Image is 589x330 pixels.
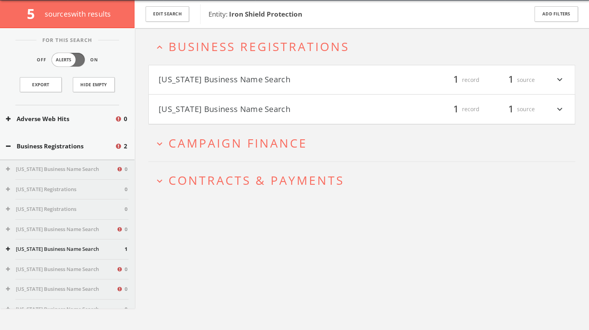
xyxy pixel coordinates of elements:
span: 1 [450,102,462,116]
button: [US_STATE] Business Name Search [6,285,116,293]
span: 0 [125,226,127,233]
button: [US_STATE] Business Name Search [6,226,116,233]
span: Off [37,57,46,63]
b: Iron Shield Protection [229,9,302,19]
div: record [432,73,479,87]
button: [US_STATE] Business Name Search [6,165,116,173]
i: expand_more [555,102,565,116]
button: [US_STATE] Registrations [6,186,125,193]
span: 1 [505,102,517,116]
button: expand_lessBusiness Registrations [154,40,575,53]
button: Add Filters [534,6,578,22]
span: 1 [125,245,127,253]
div: source [487,73,535,87]
span: 0 [125,285,127,293]
button: [US_STATE] Business Name Search [6,305,125,313]
span: 0 [125,205,127,213]
button: Business Registrations [6,142,115,151]
span: Contracts & Payments [169,172,344,188]
button: [US_STATE] Registrations [6,205,125,213]
span: For This Search [36,36,98,44]
span: Entity: [208,9,302,19]
button: expand_moreContracts & Payments [154,174,575,187]
span: Campaign Finance [169,135,307,151]
button: Adverse Web Hits [6,114,115,123]
span: 1 [505,73,517,87]
button: [US_STATE] Business Name Search [6,245,125,253]
span: 0 [124,114,127,123]
i: expand_more [154,176,165,186]
button: Edit Search [146,6,189,22]
i: expand_more [154,138,165,149]
button: [US_STATE] Business Name Search [6,266,116,273]
button: [US_STATE] Business Name Search [159,73,362,87]
a: Export [20,77,62,92]
i: expand_more [555,73,565,87]
span: 5 [27,4,42,23]
button: Hide Empty [73,77,115,92]
span: 0 [125,165,127,173]
span: 0 [125,186,127,193]
span: Business Registrations [169,38,349,55]
span: 0 [125,266,127,273]
span: On [90,57,98,63]
button: expand_moreCampaign Finance [154,137,575,150]
button: [US_STATE] Business Name Search [159,102,362,116]
span: 2 [124,142,127,151]
div: record [432,102,479,116]
div: source [487,102,535,116]
span: 1 [450,73,462,87]
i: expand_less [154,42,165,53]
span: 0 [125,305,127,313]
span: source s with results [45,9,111,19]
